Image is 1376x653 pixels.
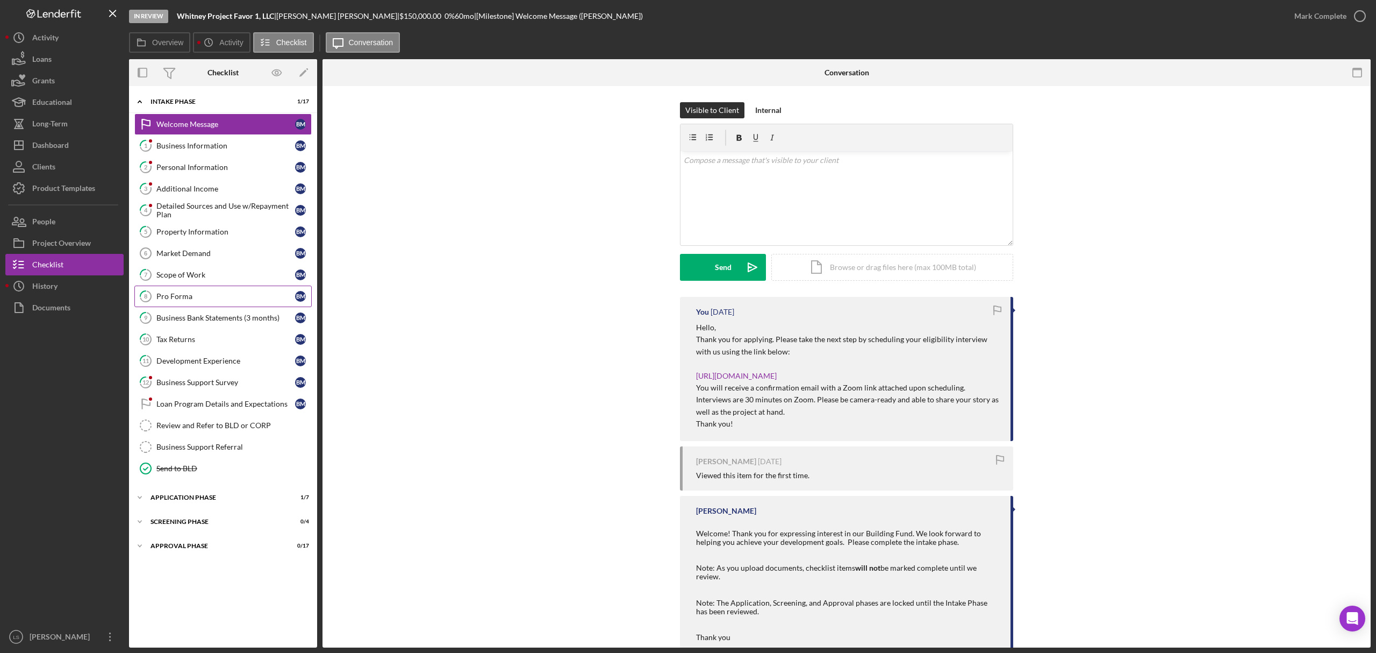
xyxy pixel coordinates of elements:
div: Personal Information [156,163,295,172]
text: LS [13,634,19,640]
button: Long-Term [5,113,124,134]
div: [PERSON_NAME] [PERSON_NAME] | [276,12,399,20]
label: Conversation [349,38,393,47]
button: Conversation [326,32,400,53]
tspan: 7 [144,271,148,278]
div: B M [295,140,306,151]
button: Internal [750,102,787,118]
a: Project Overview [5,232,124,254]
tspan: 12 [142,379,149,386]
a: Checklist [5,254,124,275]
div: Loan Program Details and Expectations [156,400,295,408]
div: B M [295,226,306,237]
div: 1 / 7 [290,494,309,501]
div: Conversation [825,68,869,77]
div: Activity [32,27,59,51]
div: Additional Income [156,184,295,193]
a: 10Tax ReturnsBM [134,329,312,350]
div: You [696,308,709,316]
div: Welcome Message [156,120,295,129]
tspan: 6 [144,250,147,257]
div: B M [295,183,306,194]
button: Educational [5,91,124,113]
a: 4Detailed Sources and Use w/Repayment PlanBM [134,200,312,221]
time: 2025-08-04 20:38 [711,308,734,316]
div: Viewed this item for the first time. [696,471,809,480]
div: 60 mo [455,12,474,20]
div: Open Intercom Messenger [1339,606,1365,631]
div: $150,000.00 [399,12,445,20]
button: Clients [5,156,124,178]
div: Grants [32,70,55,94]
div: B M [295,377,306,388]
div: Business Support Referral [156,443,311,451]
div: Intake Phase [150,98,282,105]
div: Long-Term [32,113,68,137]
button: Dashboard [5,134,124,156]
div: Send [715,254,732,281]
div: B M [295,248,306,259]
span: Thank you! [696,419,733,428]
span: You will receive a confirmation email with a Zoom link attached upon scheduling. [696,383,965,392]
div: B M [295,291,306,302]
span: Interviews are 30 minutes on Zoom. Please be camera-ready and able to share your story as well as... [696,395,1000,416]
button: History [5,275,124,297]
div: In Review [129,10,168,23]
div: Business Bank Statements (3 months) [156,314,295,322]
a: 5Property InformationBM [134,221,312,243]
div: Business Support Survey [156,378,295,387]
span: Thank you for applying. Please take the next step by scheduling your eligibility interview with u... [696,335,989,356]
a: 1Business InformationBM [134,135,312,157]
div: History [32,275,58,300]
div: [PERSON_NAME] [696,457,756,466]
div: Project Overview [32,232,91,257]
div: 0 % [445,12,455,20]
div: Internal [755,102,782,118]
tspan: 1 [144,142,147,149]
a: 7Scope of WorkBM [134,264,312,286]
div: 1 / 17 [290,98,309,105]
div: Welcome! Thank you for expressing interest in our Building Fund. We look forward to helping you a... [696,529,1000,546]
div: Send to BLD [156,464,311,473]
button: Product Templates [5,178,124,199]
div: Pro Forma [156,292,295,301]
a: Loan Program Details and ExpectationsBM [134,393,312,415]
div: Educational [32,91,72,116]
a: 9Business Bank Statements (3 months)BM [134,307,312,329]
div: Tax Returns [156,335,295,344]
div: Documents [32,297,70,321]
div: B M [295,269,306,280]
strong: will not [855,563,880,572]
button: Overview [129,32,190,53]
div: B M [295,162,306,173]
a: 2Personal InformationBM [134,157,312,178]
div: [PERSON_NAME] [27,626,97,650]
div: Business Information [156,141,295,150]
tspan: 5 [144,228,147,235]
div: B M [295,205,306,216]
div: Approval Phase [150,543,282,549]
a: Business Support Referral [134,436,312,458]
button: Loans [5,48,124,70]
tspan: 4 [144,207,148,214]
div: Property Information [156,228,295,236]
a: 6Market DemandBM [134,243,312,264]
button: Documents [5,297,124,318]
button: Activity [193,32,250,53]
button: Grants [5,70,124,91]
tspan: 11 [142,357,149,364]
button: Activity [5,27,124,48]
a: 11Development ExperienceBM [134,350,312,372]
div: Note: The Application, Screening, and Approval phases are locked until the Intake Phase has been ... [696,599,1000,616]
div: Thank you [696,633,1000,642]
time: 2025-07-02 23:19 [758,457,782,466]
label: Checklist [276,38,307,47]
div: Detailed Sources and Use w/Repayment Plan [156,202,295,219]
div: 0 / 4 [290,519,309,525]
